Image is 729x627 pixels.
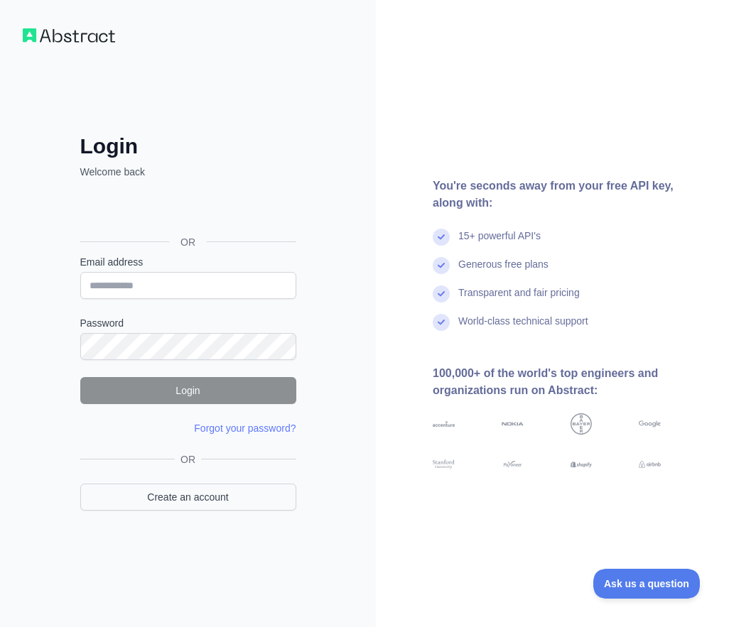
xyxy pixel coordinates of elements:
[433,257,450,274] img: check mark
[80,133,296,159] h2: Login
[80,316,296,330] label: Password
[458,257,549,285] div: Generous free plans
[169,235,207,249] span: OR
[80,255,296,269] label: Email address
[194,422,296,434] a: Forgot your password?
[80,377,296,404] button: Login
[571,413,593,435] img: bayer
[80,484,296,511] a: Create an account
[175,452,201,467] span: OR
[502,413,524,435] img: nokia
[502,459,524,469] img: payoneer
[593,569,701,599] iframe: Toggle Customer Support
[458,229,541,257] div: 15+ powerful API's
[23,28,115,43] img: Workflow
[80,165,296,179] p: Welcome back
[433,178,706,212] div: You're seconds away from your free API key, along with:
[458,285,580,314] div: Transparent and fair pricing
[433,229,450,246] img: check mark
[571,459,593,469] img: shopify
[458,314,588,342] div: World-class technical support
[639,459,661,469] img: airbnb
[433,365,706,399] div: 100,000+ of the world's top engineers and organizations run on Abstract:
[73,195,301,226] iframe: Sign in with Google Button
[433,459,455,469] img: stanford university
[433,285,450,302] img: check mark
[433,413,455,435] img: accenture
[639,413,661,435] img: google
[433,314,450,331] img: check mark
